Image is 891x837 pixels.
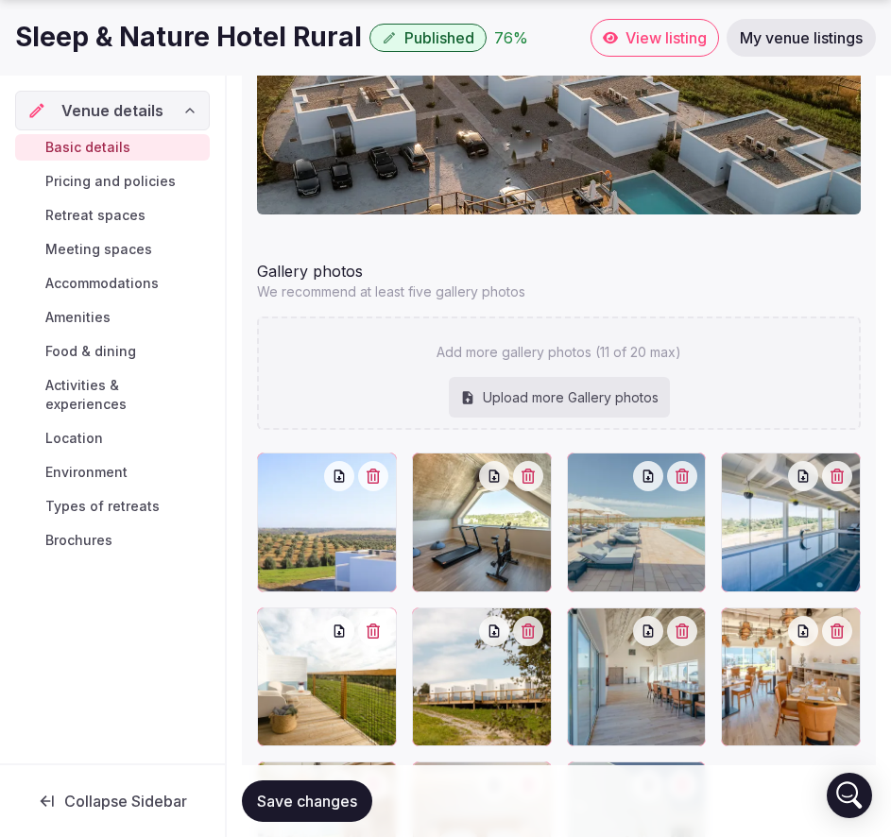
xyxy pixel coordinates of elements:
div: IMG_4848.jpg [412,607,552,747]
div: sleep-amp-nature-galleryimg_6564-hdr-2.webp [721,607,861,747]
span: Activities & experiences [45,376,202,414]
div: IMG_5541-HDR.jpg [412,453,552,592]
a: Location [15,425,210,452]
button: Collapse Sidebar [15,780,210,822]
span: Location [45,429,103,448]
button: Published [369,24,487,52]
span: Venue details [61,99,163,122]
div: IMG_5442-HDR.jpg [721,453,861,592]
div: IMG_5483.jpg [567,453,707,592]
p: We recommend at least five gallery photos [257,282,861,301]
span: Published [404,28,474,47]
p: Add more gallery photos (11 of 20 max) [437,343,681,362]
div: IMG_4888.jpg [257,607,397,747]
a: Activities & experiences [15,372,210,418]
button: Save changes [242,780,372,822]
a: Types of retreats [15,493,210,520]
span: Retreat spaces [45,206,146,225]
a: Basic details [15,134,210,161]
span: Environment [45,463,128,482]
span: My venue listings [740,28,863,47]
span: Meeting spaces [45,240,152,259]
span: Types of retreats [45,497,160,516]
a: Accommodations [15,270,210,297]
span: Save changes [257,792,357,811]
div: Upload more Gallery photos [449,377,670,418]
a: Retreat spaces [15,202,210,229]
a: Pricing and policies [15,168,210,195]
span: Brochures [45,531,112,550]
span: View listing [625,28,707,47]
a: View listing [591,19,719,57]
div: Open Intercom Messenger [827,773,872,818]
a: Food & dining [15,338,210,365]
div: IMG_3850.JPG [257,453,397,592]
div: 76 % [494,26,528,49]
span: Accommodations [45,274,159,293]
button: 76% [494,26,528,49]
div: Gallery photos [257,252,861,282]
h1: Sleep & Nature Hotel Rural [15,19,362,56]
span: Collapse Sidebar [64,792,187,811]
div: sleep-amp-nature-galleryimg_6595-hdr-1.webp [567,607,707,747]
a: Brochures [15,527,210,554]
a: My venue listings [727,19,876,57]
span: Food & dining [45,342,136,361]
a: Amenities [15,304,210,331]
span: Amenities [45,308,111,327]
a: Environment [15,459,210,486]
a: Meeting spaces [15,236,210,263]
span: Basic details [45,138,130,157]
span: Pricing and policies [45,172,176,191]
